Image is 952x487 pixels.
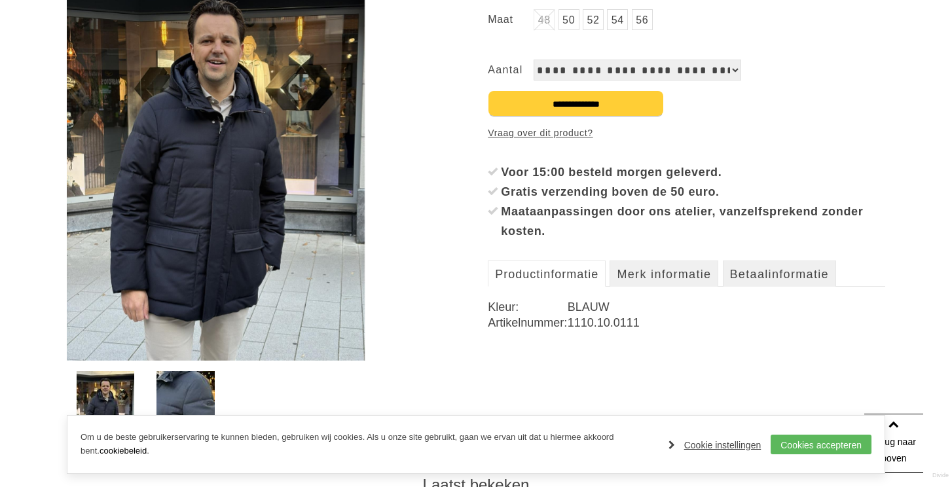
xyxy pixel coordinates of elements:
[723,261,836,287] a: Betaalinformatie
[488,60,534,81] label: Aantal
[488,202,885,241] li: Maataanpassingen door ons atelier, vanzelfsprekend zonder kosten.
[607,9,628,30] a: 54
[932,467,949,484] a: Divide
[488,9,885,33] ul: Maat
[501,182,885,202] div: Gratis verzending boven de 50 euro.
[568,299,885,315] dd: BLAUW
[610,261,718,287] a: Merk informatie
[568,315,885,331] dd: 1110.10.0111
[632,9,653,30] a: 56
[558,9,579,30] a: 50
[156,371,215,448] img: duno-donbart-bolzano-jassen
[668,435,761,455] a: Cookie instellingen
[864,414,923,473] a: Terug naar boven
[488,299,567,315] dt: Kleur:
[488,261,606,287] a: Productinformatie
[583,9,604,30] a: 52
[771,435,871,454] a: Cookies accepteren
[81,431,655,458] p: Om u de beste gebruikerservaring te kunnen bieden, gebruiken wij cookies. Als u onze site gebruik...
[488,123,593,143] a: Vraag over dit product?
[77,371,135,448] img: duno-donbart-bolzano-jassen
[100,446,147,456] a: cookiebeleid
[501,162,885,182] div: Voor 15:00 besteld morgen geleverd.
[488,315,567,331] dt: Artikelnummer:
